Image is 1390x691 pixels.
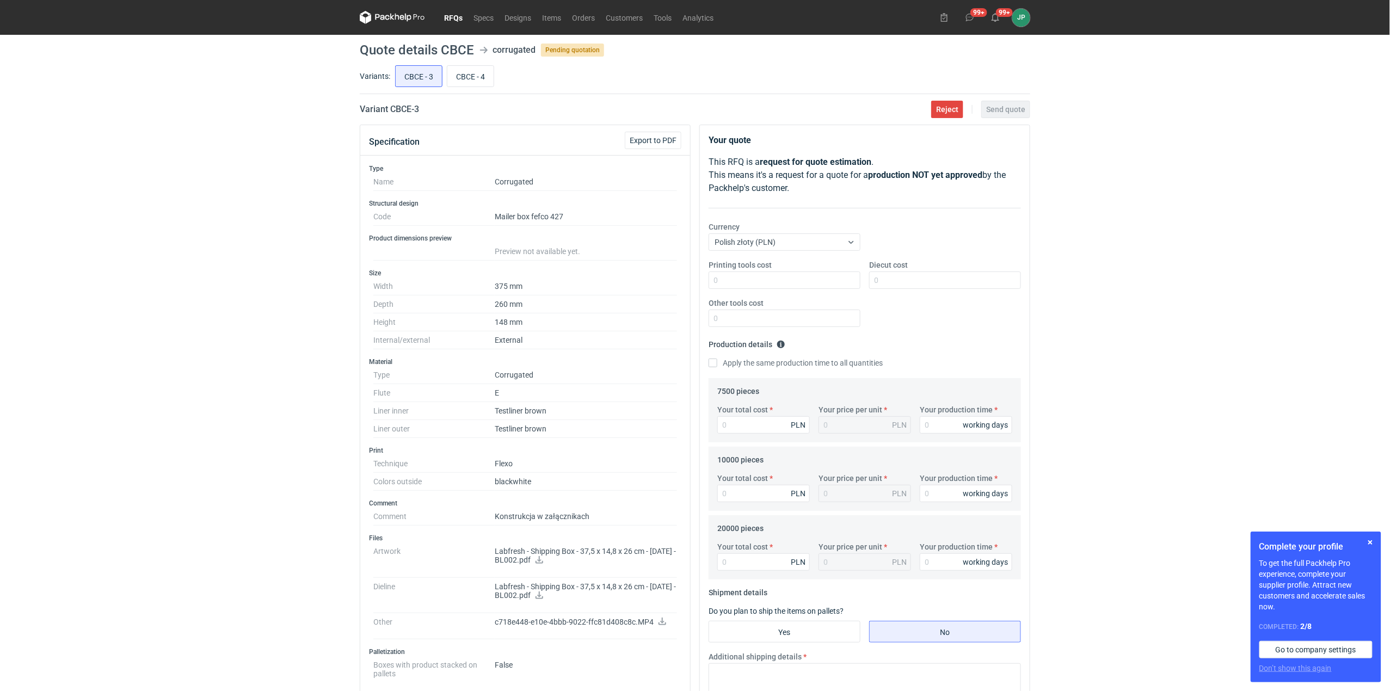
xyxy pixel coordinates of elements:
label: Your total cost [717,473,768,484]
input: 0 [920,416,1012,434]
dd: 260 mm [495,295,677,313]
dt: Technique [373,455,495,473]
legend: Production details [709,336,785,349]
label: Printing tools cost [709,260,772,270]
dd: Testliner brown [495,420,677,438]
dt: Dieline [373,578,495,613]
div: PLN [892,419,907,430]
strong: request for quote estimation [760,157,871,167]
span: Send quote [986,106,1025,113]
p: c718e448-e10e-4bbb-9022-ffc81d408c8c.MP4 [495,618,677,627]
dt: Boxes with product stacked on pallets [373,656,495,678]
div: PLN [791,488,805,499]
legend: 7500 pieces [717,382,759,396]
button: 99+ [961,9,979,26]
h3: Size [369,269,681,277]
span: Preview not available yet. [495,247,580,256]
label: Your production time [920,541,993,552]
dd: Mailer box fefco 427 [495,208,677,226]
label: Your price per unit [819,404,882,415]
div: working days [963,557,1008,567]
input: 0 [709,310,860,327]
dd: External [495,331,677,349]
h3: Files [369,534,681,542]
h3: Print [369,446,681,455]
label: Your price per unit [819,541,882,552]
label: Currency [709,221,740,232]
dd: 148 mm [495,313,677,331]
label: No [869,621,1021,643]
p: To get the full Packhelp Pro experience, complete your supplier profile. Attract new customers an... [1259,558,1373,612]
dd: Flexo [495,455,677,473]
label: Yes [709,621,860,643]
a: Designs [499,11,537,24]
dt: Comment [373,508,495,526]
div: Completed: [1259,621,1373,632]
label: Your total cost [717,404,768,415]
label: Diecut cost [869,260,908,270]
dt: Artwork [373,542,495,578]
dd: False [495,656,677,678]
dd: 375 mm [495,277,677,295]
label: Your total cost [717,541,768,552]
span: Export to PDF [630,137,676,144]
button: 99+ [987,9,1004,26]
p: This RFQ is a . This means it's a request for a quote for a by the Packhelp's customer. [709,156,1021,195]
legend: 10000 pieces [717,451,764,464]
label: Your production time [920,404,993,415]
div: working days [963,488,1008,499]
h3: Type [369,164,681,173]
h3: Comment [369,499,681,508]
input: 0 [717,553,810,571]
div: PLN [892,488,907,499]
h3: Palletization [369,647,681,656]
dd: Konstrukcja w załącznikach [495,508,677,526]
button: Export to PDF [625,132,681,149]
button: Reject [931,101,963,118]
div: Justyna Powała [1012,9,1030,27]
input: 0 [709,272,860,289]
span: Reject [936,106,958,113]
a: Go to company settings [1259,641,1373,658]
input: 0 [717,485,810,502]
dt: Code [373,208,495,226]
div: PLN [892,557,907,567]
dt: Other [373,613,495,640]
div: working days [963,419,1008,430]
button: Skip for now [1364,536,1377,549]
dt: Colors outside [373,473,495,491]
button: Don’t show this again [1259,663,1332,674]
p: Labfresh - Shipping Box - 37,5 x 14,8 x 26 cm - [DATE] - BL002.pdf [495,547,677,565]
h3: Material [369,357,681,366]
div: PLN [791,557,805,567]
button: JP [1012,9,1030,27]
span: Pending quotation [541,44,604,57]
dt: Liner inner [373,402,495,420]
strong: production NOT yet approved [868,170,982,180]
svg: Packhelp Pro [360,11,425,24]
div: PLN [791,419,805,430]
button: Specification [369,129,420,155]
dd: E [495,384,677,402]
dt: Flute [373,384,495,402]
input: 0 [920,485,1012,502]
label: Apply the same production time to all quantities [709,357,883,368]
legend: 20000 pieces [717,520,764,533]
dt: Type [373,366,495,384]
span: Polish złoty (PLN) [715,238,776,246]
dd: black white [495,473,677,491]
div: corrugated [493,44,536,57]
a: Analytics [677,11,719,24]
dt: Width [373,277,495,295]
a: Specs [468,11,499,24]
a: RFQs [439,11,468,24]
h3: Structural design [369,199,681,208]
a: Customers [600,11,648,24]
label: Variants: [360,71,390,82]
dd: Testliner brown [495,402,677,420]
dt: Depth [373,295,495,313]
strong: 2 / 8 [1301,622,1312,631]
h2: Variant CBCE - 3 [360,103,419,116]
a: Items [537,11,567,24]
input: 0 [717,416,810,434]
